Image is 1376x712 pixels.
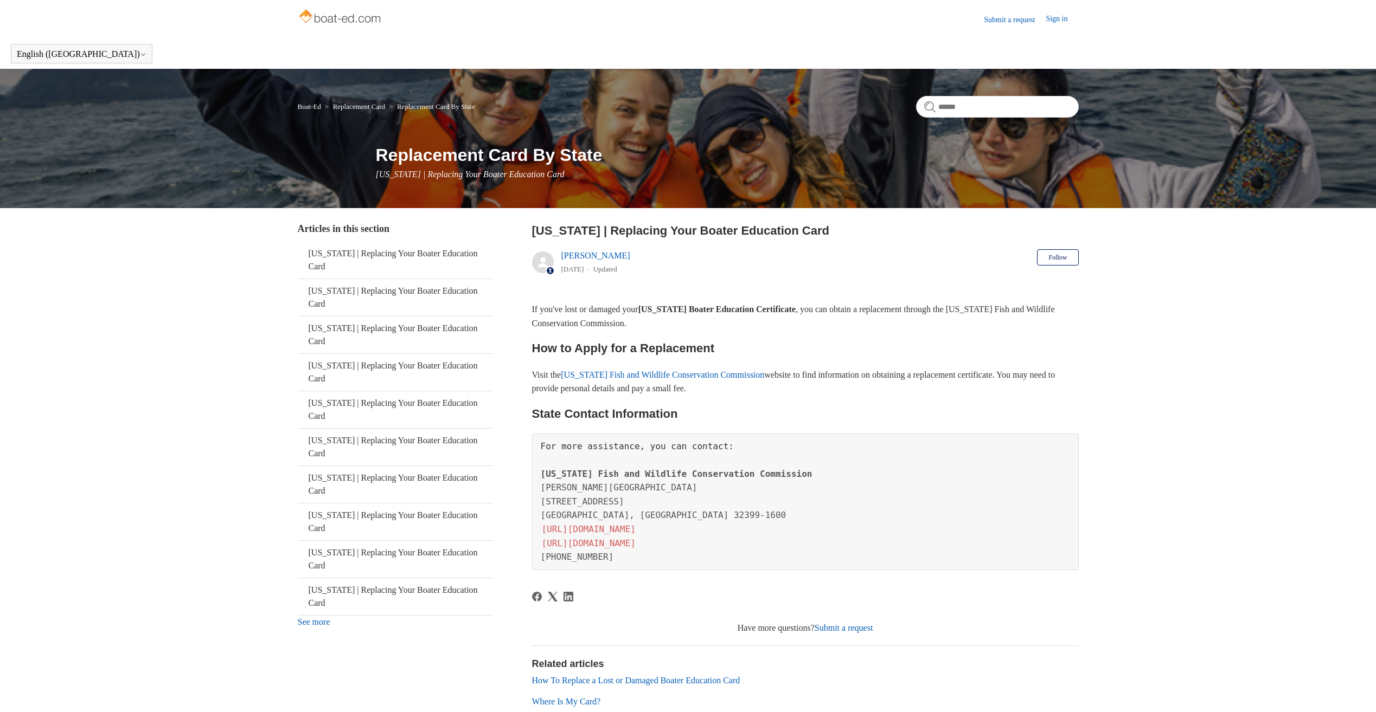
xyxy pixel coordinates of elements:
[298,242,493,279] a: [US_STATE] | Replacing Your Boater Education Card
[323,102,387,111] li: Replacement Card
[541,552,614,562] span: [PHONE_NUMBER]
[541,469,812,479] span: [US_STATE] Fish and Wildlife Conservation Commission
[532,339,1079,358] h2: How to Apply for a Replacement
[541,496,786,521] span: [STREET_ADDRESS] [GEOGRAPHIC_DATA], [GEOGRAPHIC_DATA] 32399-1600
[298,578,493,615] a: [US_STATE] | Replacing Your Boater Education Card
[541,523,637,535] a: [URL][DOMAIN_NAME]
[532,622,1079,635] div: Have more questions?
[638,305,796,314] strong: [US_STATE] Boater Education Certificate
[1340,676,1368,704] div: Live chat
[298,316,493,353] a: [US_STATE] | Replacing Your Boater Education Card
[298,466,493,503] a: [US_STATE] | Replacing Your Boater Education Card
[532,222,1079,240] h2: Florida | Replacing Your Boater Education Card
[561,265,584,273] time: 05/23/2024, 10:55
[1046,13,1078,26] a: Sign in
[298,617,330,626] a: See more
[561,370,764,379] a: [US_STATE] Fish and Wildlife Conservation Commission
[532,433,1079,570] pre: For more assistance, you can contact:
[376,170,565,179] span: [US_STATE] | Replacing Your Boater Education Card
[298,541,493,578] a: [US_STATE] | Replacing Your Boater Education Card
[532,592,542,601] svg: Share this page on Facebook
[298,7,384,28] img: Boat-Ed Help Center home page
[593,265,617,273] li: Updated
[561,251,630,260] a: [PERSON_NAME]
[541,482,697,493] span: [PERSON_NAME][GEOGRAPHIC_DATA]
[815,623,873,632] a: Submit a request
[298,223,389,234] span: Articles in this section
[298,354,493,391] a: [US_STATE] | Replacing Your Boater Education Card
[298,503,493,540] a: [US_STATE] | Replacing Your Boater Education Card
[532,592,542,601] a: Facebook
[916,96,1079,118] input: Search
[532,676,740,685] a: How To Replace a Lost or Damaged Boater Education Card
[548,592,558,601] a: X Corp
[532,697,601,706] a: Where Is My Card?
[298,279,493,316] a: [US_STATE] | Replacing Your Boater Education Card
[984,14,1046,25] a: Submit a request
[397,102,475,111] a: Replacement Card By State
[298,102,323,111] li: Boat-Ed
[532,368,1079,396] p: Visit the website to find information on obtaining a replacement certificate. You may need to pro...
[376,142,1079,168] h1: Replacement Card By State
[387,102,475,111] li: Replacement Card By State
[541,537,637,549] a: [URL][DOMAIN_NAME]
[298,102,321,111] a: Boat-Ed
[17,49,146,59] button: English ([GEOGRAPHIC_DATA])
[298,391,493,428] a: [US_STATE] | Replacing Your Boater Education Card
[564,592,573,601] svg: Share this page on LinkedIn
[532,657,1079,671] h2: Related articles
[532,302,1079,330] p: If you've lost or damaged your , you can obtain a replacement through the [US_STATE] Fish and Wil...
[564,592,573,601] a: LinkedIn
[298,429,493,465] a: [US_STATE] | Replacing Your Boater Education Card
[548,592,558,601] svg: Share this page on X Corp
[333,102,385,111] a: Replacement Card
[1037,249,1078,266] button: Follow Article
[532,404,1079,423] h2: State Contact Information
